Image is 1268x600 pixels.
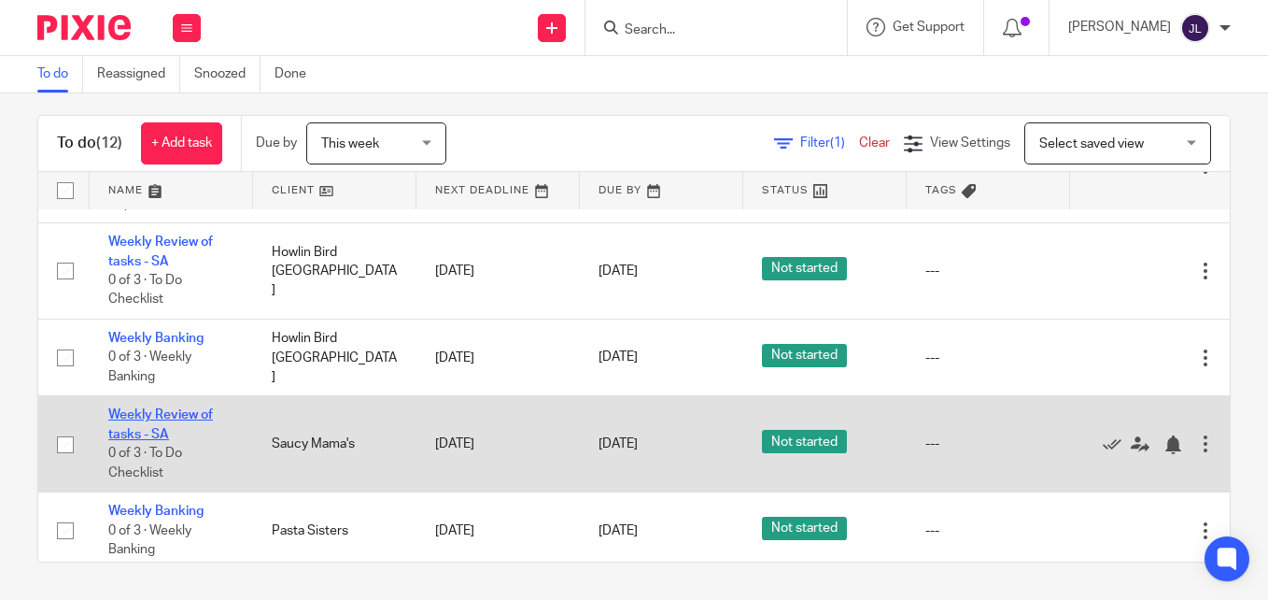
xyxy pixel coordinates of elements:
[108,332,204,345] a: Weekly Banking
[599,524,638,537] span: [DATE]
[253,493,416,569] td: Pasta Sisters
[253,320,416,396] td: Howlin Bird [GEOGRAPHIC_DATA]
[762,344,847,367] span: Not started
[57,134,122,153] h1: To do
[925,185,957,195] span: Tags
[1039,137,1144,150] span: Select saved view
[37,56,83,93] a: To do
[256,134,297,152] p: Due by
[108,505,204,518] a: Weekly Banking
[925,262,1051,280] div: ---
[108,524,191,557] span: 0 of 3 · Weekly Banking
[108,447,182,479] span: 0 of 3 · To Do Checklist
[108,351,191,384] span: 0 of 3 · Weekly Banking
[762,517,847,540] span: Not started
[108,274,182,307] span: 0 of 3 · To Do Checklist
[830,136,845,150] span: (1)
[108,159,204,210] span: 0 of 1 · Send the "Check Register Report
[1180,13,1210,43] img: svg%3E
[37,15,131,40] img: Pixie
[623,22,791,39] input: Search
[253,396,416,493] td: Saucy Mama's
[1068,18,1171,36] p: [PERSON_NAME]
[925,435,1051,453] div: ---
[800,136,859,150] span: Filter
[96,136,122,150] span: (12)
[253,223,416,320] td: Howlin Bird [GEOGRAPHIC_DATA]
[859,136,890,150] a: Clear
[141,122,222,164] a: + Add task
[97,56,180,93] a: Reassigned
[930,136,1010,150] span: View Settings
[762,430,847,453] span: Not started
[762,257,847,280] span: Not started
[416,223,580,320] td: [DATE]
[108,408,213,440] a: Weekly Review of tasks - SA
[925,349,1051,367] div: ---
[599,351,638,364] span: [DATE]
[599,437,638,450] span: [DATE]
[108,236,213,267] a: Weekly Review of tasks - SA
[416,320,580,396] td: [DATE]
[321,137,379,150] span: This week
[194,56,261,93] a: Snoozed
[416,493,580,569] td: [DATE]
[416,396,580,493] td: [DATE]
[925,521,1051,540] div: ---
[1103,435,1131,453] a: Mark as done
[893,21,965,34] span: Get Support
[599,264,638,278] span: [DATE]
[275,56,320,93] a: Done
